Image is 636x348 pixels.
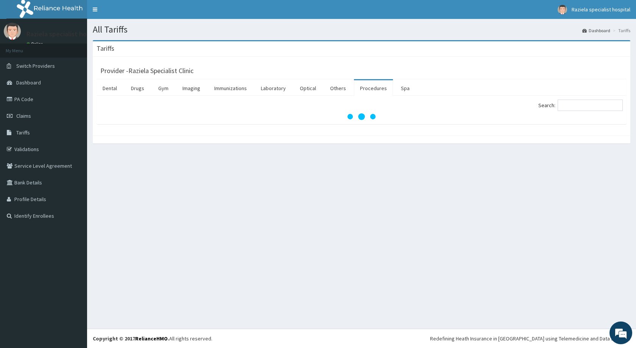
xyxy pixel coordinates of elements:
div: Redefining Heath Insurance in [GEOGRAPHIC_DATA] using Telemedicine and Data Science! [430,335,630,342]
li: Tariffs [611,27,630,34]
a: Online [26,41,45,47]
a: Gym [152,80,175,96]
img: d_794563401_company_1708531726252_794563401 [14,38,31,57]
a: Dashboard [582,27,610,34]
a: Immunizations [208,80,253,96]
span: We're online! [44,95,104,172]
h3: Tariffs [97,45,114,52]
a: Drugs [125,80,150,96]
span: Claims [16,112,31,119]
a: Optical [294,80,322,96]
h1: All Tariffs [93,25,630,34]
input: Search: [558,100,623,111]
textarea: Type your message and hit 'Enter' [4,207,144,233]
span: Dashboard [16,79,41,86]
h3: Provider - Raziela Specialist Clinic [100,67,193,74]
label: Search: [538,100,623,111]
strong: Copyright © 2017 . [93,335,169,342]
a: Others [324,80,352,96]
a: RelianceHMO [135,335,168,342]
a: Imaging [176,80,206,96]
span: Tariffs [16,129,30,136]
div: Chat with us now [39,42,127,52]
a: Dental [97,80,123,96]
a: Procedures [354,80,393,96]
a: Laboratory [255,80,292,96]
p: Raziela specialist hospital [26,31,103,37]
span: Raziela specialist hospital [572,6,630,13]
svg: audio-loading [346,101,377,132]
footer: All rights reserved. [87,329,636,348]
a: Spa [395,80,416,96]
img: User Image [558,5,567,14]
span: Switch Providers [16,62,55,69]
img: User Image [4,23,21,40]
div: Minimize live chat window [124,4,142,22]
